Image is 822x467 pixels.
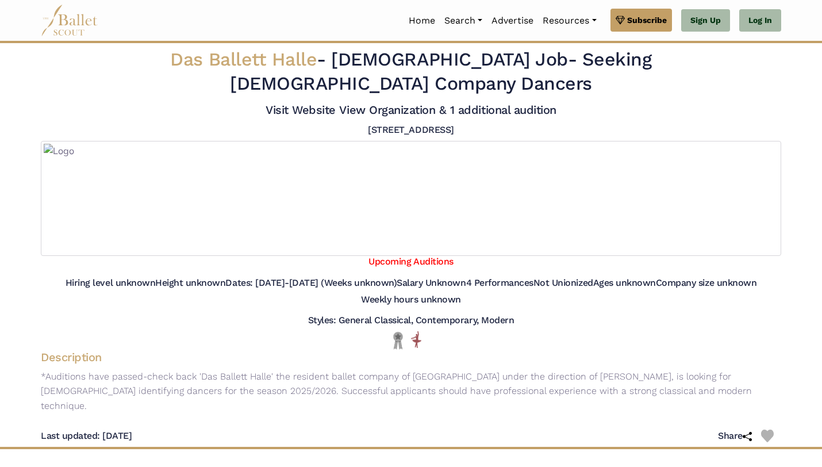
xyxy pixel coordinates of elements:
[266,103,336,117] a: Visit Website
[308,315,514,327] h5: Styles: General Classical, Contemporary, Modern
[440,9,487,33] a: Search
[225,277,397,289] h5: Dates: [DATE]-[DATE] (Weeks unknown)
[718,430,761,442] h5: Share
[32,350,790,365] h4: Description
[66,277,155,289] h5: Hiring level unknown
[41,430,132,442] h5: Last updated: [DATE]
[104,48,718,95] h2: - - Seeking [DEMOGRAPHIC_DATA] Company Dancers
[681,9,730,32] a: Sign Up
[411,331,421,348] img: Pointe
[466,277,533,289] h5: 4 Performances
[593,277,656,289] h5: Ages unknown
[155,277,225,289] h5: Height unknown
[391,331,405,349] img: Local
[739,9,781,32] a: Log In
[761,430,774,442] img: Heart
[397,277,466,289] h5: Salary Unknown
[368,256,453,267] a: Upcoming Auditions
[41,141,781,256] img: Logo
[610,9,672,32] a: Subscribe
[627,14,667,26] span: Subscribe
[487,9,538,33] a: Advertise
[616,14,625,26] img: gem.svg
[533,277,593,289] h5: Not Unionized
[361,294,460,306] h5: Weekly hours unknown
[538,9,601,33] a: Resources
[32,369,790,414] p: *Auditions have passed-check back 'Das Ballett Halle' the resident ballet company of [GEOGRAPHIC_...
[170,48,317,70] span: Das Ballett Halle
[339,103,556,117] a: View Organization & 1 additional audition
[656,277,756,289] h5: Company size unknown
[331,48,567,70] span: [DEMOGRAPHIC_DATA] Job
[368,124,454,136] h5: [STREET_ADDRESS]
[404,9,440,33] a: Home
